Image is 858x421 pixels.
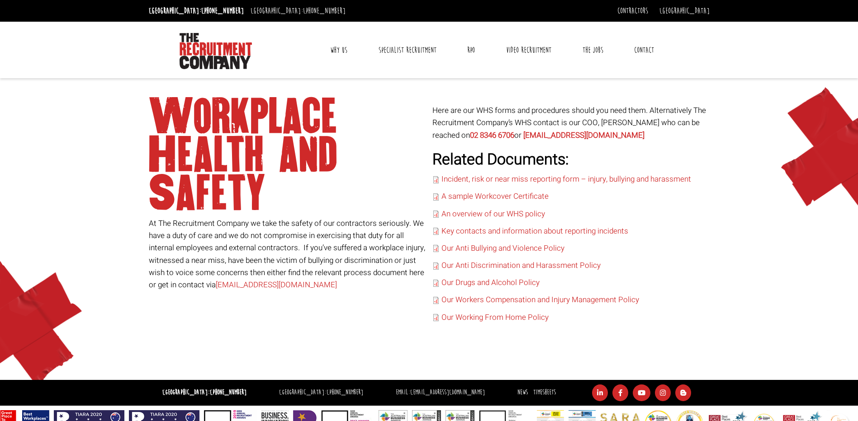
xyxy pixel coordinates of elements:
img: undefined [432,314,440,321]
a: [PHONE_NUMBER] [210,388,246,397]
a: [EMAIL_ADDRESS][DOMAIN_NAME] [410,388,485,397]
a: Contact [627,39,661,61]
a: Timesheets [533,388,556,397]
img: undefined [432,210,440,218]
a: News [517,388,528,397]
a: Contractors [617,6,648,16]
a: Video Recruitment [499,39,558,61]
img: undefined [432,297,440,304]
img: undefined [432,176,440,183]
li: Email: [393,386,487,399]
a: RPO [460,39,482,61]
a: Incident, risk or near miss reporting form – injury, bullying and harassment [441,173,691,185]
a: An overview of our WHS policy [441,208,545,220]
a: Specialist Recruitment [372,39,443,61]
strong: [GEOGRAPHIC_DATA]: [162,388,246,397]
h2: Related Documents: [432,151,710,168]
a: Our Drugs and Alcohol Policy [441,277,540,288]
li: [GEOGRAPHIC_DATA]: [147,4,246,18]
img: The Recruitment Company [180,33,252,69]
a: Our Anti Discrimination and Harassment Policy [441,260,601,271]
img: undefined [432,228,440,235]
a: Key contacts and information about reporting incidents [441,225,628,237]
img: undefined [432,280,440,287]
p: Here are our WHS forms and procedures should you need them. Alternatively The Recruitment Company... [432,104,710,141]
a: 02 8346 6706 [470,130,514,141]
a: Our Anti Bullying and Violence Policy [441,243,564,254]
a: The Jobs [576,39,610,61]
a: Why Us [323,39,354,61]
li: [GEOGRAPHIC_DATA]: [277,386,365,399]
li: [GEOGRAPHIC_DATA]: [248,4,348,18]
img: undefined [432,193,440,201]
img: undefined [432,262,440,270]
a: [PHONE_NUMBER] [327,388,363,397]
a: [PHONE_NUMBER] [201,6,244,16]
a: Our Working From Home Policy [432,312,549,323]
h1: Workplace Health and Safety [149,97,426,212]
a: [GEOGRAPHIC_DATA] [659,6,710,16]
a: [EMAIL_ADDRESS][DOMAIN_NAME] [523,130,645,141]
a: [PHONE_NUMBER] [303,6,346,16]
a: [EMAIL_ADDRESS][DOMAIN_NAME] [216,279,337,290]
a: A sample Workcover Certificate [441,191,549,202]
img: undefined [432,245,440,252]
a: Our Workers Compensation and Injury Management Policy [432,294,639,305]
p: At The Recruitment Company we take the safety of our contractors seriously. We have a duty of car... [149,217,426,291]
